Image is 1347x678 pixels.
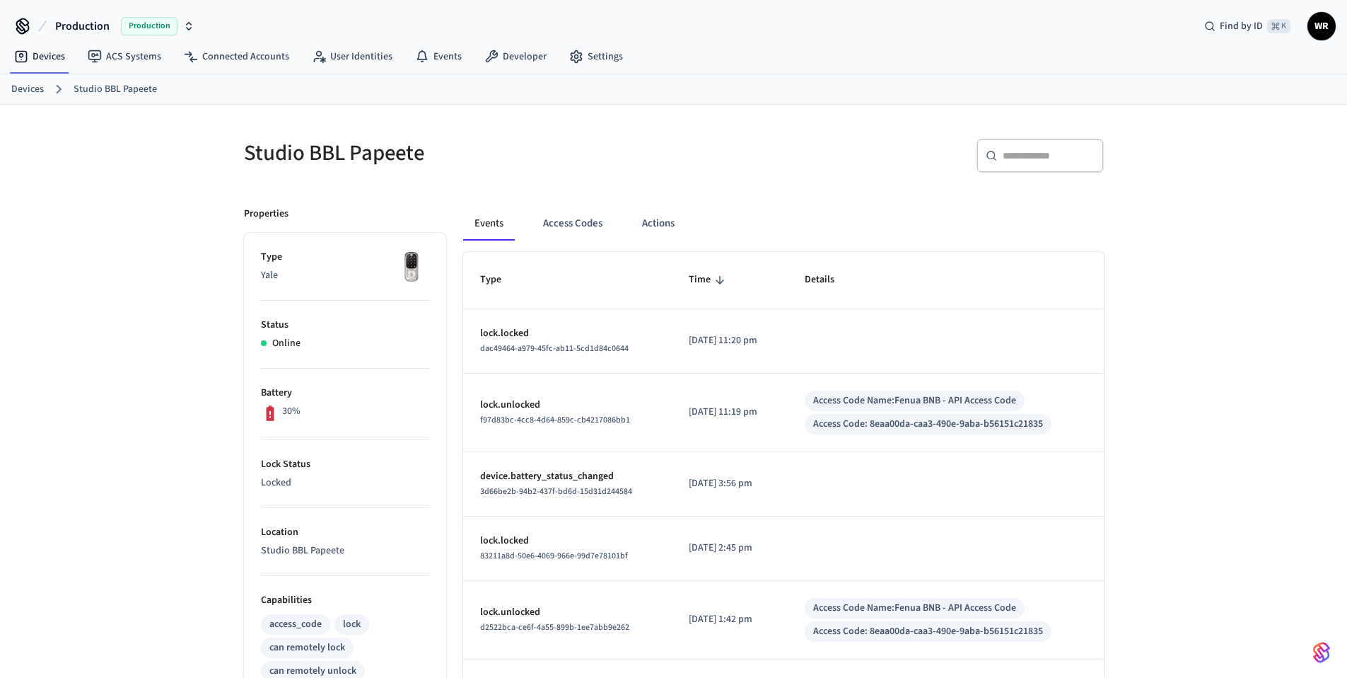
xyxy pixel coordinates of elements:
[74,82,157,97] a: Studio BBL Papeete
[480,398,655,413] p: lock.unlocked
[261,457,429,472] p: Lock Status
[343,617,361,632] div: lock
[480,269,520,291] span: Type
[76,44,173,69] a: ACS Systems
[173,44,301,69] a: Connected Accounts
[261,386,429,401] p: Battery
[480,550,628,562] span: 83211a8d-50e6-4069-966e-99d7e78101bf
[261,544,429,558] p: Studio BBL Papeete
[261,250,429,265] p: Type
[480,485,632,498] span: 3d66be2b-94b2-437f-bd6d-15d31d244584
[1307,12,1336,40] button: WR
[813,417,1043,432] div: Access Code: 8eaa00da-caa3-490e-9aba-b56151c21835
[480,469,655,484] p: device.battery_status_changed
[272,336,301,351] p: Online
[463,207,1104,241] div: ant example
[689,612,770,627] p: [DATE] 1:42 pm
[813,601,1016,616] div: Access Code Name: Fenua BNB - API Access Code
[689,269,729,291] span: Time
[689,541,770,556] p: [DATE] 2:45 pm
[282,404,301,419] p: 30%
[261,476,429,490] p: Locked
[480,343,629,355] span: dac49464-a979-45fc-ab11-5cd1d84c0644
[480,414,630,426] span: f97d83bc-4cc8-4d64-859c-cb4217086bb1
[394,250,429,285] img: Yale Assure Touchscreen Wifi Smart Lock, Satin Nickel, Front
[269,640,345,655] div: can remotely lock
[1309,13,1334,39] span: WR
[269,617,322,632] div: access_code
[689,405,770,420] p: [DATE] 11:19 pm
[480,326,655,341] p: lock.locked
[261,268,429,283] p: Yale
[244,207,288,222] p: Properties
[1193,13,1302,39] div: Find by ID⌘ K
[813,624,1043,639] div: Access Code: 8eaa00da-caa3-490e-9aba-b56151c21835
[261,525,429,540] p: Location
[480,621,629,633] span: d2522bca-ce6f-4a55-899b-1ee7abb9e262
[11,82,44,97] a: Devices
[55,18,110,35] span: Production
[1267,19,1290,33] span: ⌘ K
[463,207,515,241] button: Events
[480,605,655,620] p: lock.unlocked
[689,476,770,491] p: [DATE] 3:56 pm
[261,593,429,608] p: Capabilities
[3,44,76,69] a: Devices
[813,393,1016,408] div: Access Code Name: Fenua BNB - API Access Code
[1220,19,1263,33] span: Find by ID
[689,333,770,348] p: [DATE] 11:20 pm
[558,44,634,69] a: Settings
[480,534,655,548] p: lock.locked
[121,17,177,35] span: Production
[301,44,404,69] a: User Identities
[404,44,473,69] a: Events
[261,318,429,333] p: Status
[631,207,686,241] button: Actions
[805,269,853,291] span: Details
[473,44,558,69] a: Developer
[532,207,614,241] button: Access Codes
[244,139,665,168] h5: Studio BBL Papeete
[1313,641,1330,664] img: SeamLogoGradient.69752ec5.svg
